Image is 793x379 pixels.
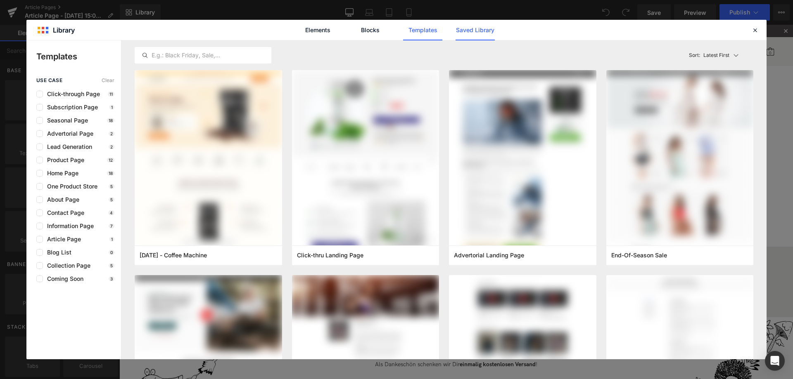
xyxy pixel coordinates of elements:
[43,183,97,190] span: One Product Store
[351,20,390,40] a: Blocks
[403,20,442,40] a: Templates
[43,210,84,216] span: Contact Page
[102,184,572,190] p: or Drag & Drop elements from left sidebar
[107,118,114,123] p: 18
[438,19,470,37] button: Professional
[456,20,495,40] a: Saved Library
[587,16,632,37] a: Salon Locator
[221,305,453,321] p: Registriere Dich für unseren Newsletter
[43,91,100,97] span: Click-through Page
[43,249,71,256] span: Blog List
[43,262,90,269] span: Collection Page
[197,19,280,37] a: [PERSON_NAME]-Highlights
[43,104,98,111] span: Subscription Page
[109,224,114,228] p: 7
[109,131,114,136] p: 2
[611,252,667,259] span: End-Of-Season Sale
[109,105,114,110] p: 1
[647,18,655,36] button: Minicart aria label
[221,336,453,344] p: Als Dankeschön schenken wir Dir !
[109,197,114,202] p: 5
[297,252,363,259] span: Click-thru Landing Page
[36,50,121,63] p: Templates
[109,263,114,268] p: 5
[207,1,467,12] div: 2 / 5
[597,16,630,37] span: Salon Finder
[102,61,572,71] p: Start building your page
[551,23,568,30] span: Suche...
[302,259,372,272] p: Versandkostenfrei ab einem Bestellwert von 59€
[43,130,93,137] span: Advertorial Page
[108,92,114,97] p: 11
[288,19,313,37] button: Produkte
[217,3,457,9] p: 🎁 LIEBLINGSPRODUKTE IM WERT VON 60€ SHOPPEN UND OI SHAMPOO SICHERN
[197,23,280,32] b: [PERSON_NAME]-Highlights
[109,276,114,281] p: 3
[454,252,524,259] span: Advertorial Landing Page
[418,19,430,37] a: Blog
[362,19,410,37] button: Unsere Geschichte
[43,236,81,242] span: Article Page
[107,171,114,176] p: 18
[109,184,114,189] p: 5
[135,50,271,60] input: E.g.: Black Friday, Sale,...
[109,237,114,242] p: 1
[221,327,453,336] p: Erhalte die neusten Informationen über Aktionen, neue Produkte und vieles mehr.
[689,52,700,58] span: Sort:
[43,170,78,177] span: Home Page
[475,259,536,272] p: Kostenlose Proben zu jeder Bestellung wählen
[109,250,114,255] p: 0
[43,157,84,163] span: Product Page
[43,144,92,150] span: Lead Generation
[118,259,218,278] a: Verwende unseren Salon Finder,um einen Davines Salon in Deiner Nähezu finden
[43,196,79,203] span: About Page
[140,252,207,259] span: Thanksgiving - Coffee Machine
[423,3,457,9] strong: Jetzt shoppen
[43,275,83,282] span: Coming Soon
[43,223,94,229] span: Information Page
[321,19,354,37] button: Haarzustand
[108,210,114,215] p: 4
[686,47,754,64] button: Latest FirstSort:Latest First
[17,19,62,32] img: Davines Germany
[340,336,416,343] strong: einmalig kostenlosen Versand
[703,52,729,59] p: Latest First
[298,20,337,40] a: Elements
[650,26,653,31] span: View cart, 0 items in cart
[36,78,62,83] span: use case
[534,18,587,36] button: Search aria label
[43,117,88,124] span: Seasonal Page
[300,161,374,178] a: Explore Template
[109,144,114,149] p: 2
[107,158,114,162] p: 12
[217,3,457,9] a: 🎁 LIEBLINGSPRODUKTE IM WERT VON 60€ SHOPPEN UND OI SHAMPOO SICHERNJetzt shoppen
[102,78,114,83] span: Clear
[765,351,785,371] div: Open Intercom Messenger
[62,12,674,41] nav: Main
